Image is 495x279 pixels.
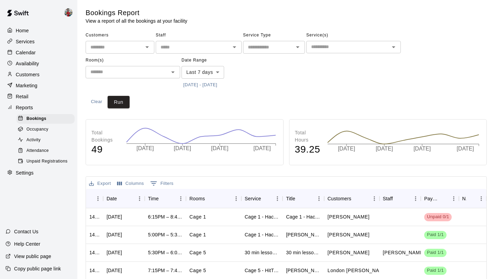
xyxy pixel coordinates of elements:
[272,193,283,204] button: Menu
[148,231,183,238] div: 5:00PM – 5:30PM
[383,189,393,208] div: Staff
[5,168,72,178] a: Settings
[5,36,72,47] a: Services
[181,80,219,90] button: [DATE] - [DATE]
[16,60,39,67] p: Availability
[424,232,447,238] span: Paid 1/1
[424,267,447,274] span: Paid 1/1
[107,189,117,208] div: Date
[16,135,75,145] div: Activity
[26,126,48,133] span: Occupancy
[189,213,206,221] p: Cage 1
[134,193,145,204] button: Menu
[16,27,29,34] p: Home
[328,231,370,238] p: Arianna Carlos
[16,93,29,100] p: Retail
[379,189,421,208] div: Staff
[328,213,370,221] p: Raquel Latta
[148,189,159,208] div: Time
[286,213,321,220] div: Cage 1 - Hack Attack (Automatic)
[91,129,119,144] p: Total Bookings
[421,189,459,208] div: Payment
[295,194,305,203] button: Sort
[14,241,40,247] p: Help Center
[283,189,324,208] div: Title
[86,55,180,66] span: Room(s)
[351,194,361,203] button: Sort
[115,178,146,189] button: Select columns
[63,5,77,19] div: Kylie Chung
[245,249,279,256] div: 30 min lesson w/ Kylie Chung
[459,189,486,208] div: Notes
[14,253,51,260] p: View public page
[16,125,75,134] div: Occupancy
[5,80,72,91] div: Marketing
[87,178,113,189] button: Export
[286,189,295,208] div: Title
[86,189,103,208] div: ID
[93,193,103,204] button: Menu
[306,30,401,41] span: Service(s)
[241,189,283,208] div: Service
[476,193,486,204] button: Menu
[5,25,72,36] a: Home
[328,249,370,256] p: Leah Coughlan
[245,267,279,274] div: Cage 5 - HitTrax + Triple Play (Automatic)
[16,156,77,167] a: Unpaid Registrations
[457,146,474,152] tspan: [DATE]
[89,249,100,256] div: 1436521
[369,193,379,204] button: Menu
[293,42,302,52] button: Open
[449,193,459,204] button: Menu
[205,194,214,203] button: Sort
[253,145,271,151] tspan: [DATE]
[328,267,388,274] p: London Mills
[14,265,61,272] p: Copy public page link
[245,189,261,208] div: Service
[89,213,100,220] div: 1437526
[324,189,379,208] div: Customers
[148,267,183,274] div: 7:15PM – 7:45PM
[189,267,206,274] p: Cage 5
[107,267,122,274] div: Wed, Sep 17, 2025
[5,102,72,113] a: Reports
[103,189,145,208] div: Date
[243,30,305,41] span: Service Type
[16,157,75,166] div: Unpaid Registrations
[393,194,403,203] button: Sort
[410,193,421,204] button: Menu
[424,189,439,208] div: Payment
[5,47,72,58] a: Calendar
[389,42,398,52] button: Open
[16,146,77,156] a: Attendance
[424,213,452,221] div: Has not paid: Raquel Latta
[86,96,108,109] button: Clear
[230,42,239,52] button: Open
[64,8,73,16] img: Kylie Chung
[424,214,452,220] span: Unpaid 0/1
[383,249,425,256] p: Kylie Chung
[86,30,154,41] span: Customers
[16,38,35,45] p: Services
[16,104,33,111] p: Reports
[328,189,351,208] div: Customers
[189,189,205,208] div: Rooms
[5,91,72,102] a: Retail
[245,213,279,220] div: Cage 1 - Hack Attack (Automatic)
[295,144,320,156] h4: 39.25
[211,145,228,151] tspan: [DATE]
[286,267,321,274] div: Jackie Mills
[16,146,75,156] div: Attendance
[186,189,241,208] div: Rooms
[89,231,100,238] div: 1437409
[142,42,152,52] button: Open
[5,69,72,80] a: Customers
[5,58,72,69] div: Availability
